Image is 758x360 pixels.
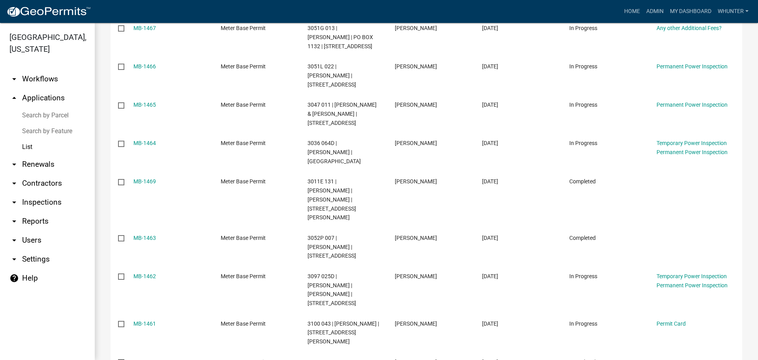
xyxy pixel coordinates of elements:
a: MB-1463 [133,235,156,241]
span: 07/01/2024 [482,140,498,146]
span: In Progress [569,140,597,146]
span: Meter Base Permit [221,235,266,241]
a: Permanent Power Inspection [657,282,728,288]
i: arrow_drop_down [9,179,19,188]
span: In Progress [569,320,597,327]
i: arrow_drop_down [9,236,19,245]
span: 3097 025D | TERRY RICHARDS | RICHARDS JESSICA | 1010 MT ZION RD [308,273,356,306]
a: Permanent Power Inspection [657,102,728,108]
i: arrow_drop_down [9,74,19,84]
span: DAVID KERSEY [395,25,437,31]
i: arrow_drop_down [9,217,19,226]
a: Temporary Power Inspection [657,273,727,279]
a: Permanent Power Inspection [657,149,728,155]
span: 06/17/2024 [482,320,498,327]
a: Any other Additional Fees? [657,25,722,31]
span: 07/08/2024 [482,63,498,70]
span: LISA GILL [395,63,437,70]
i: help [9,273,19,283]
span: 07/09/2024 [482,25,498,31]
span: 07/01/2024 [482,102,498,108]
span: Meter Base Permit [221,63,266,70]
a: Home [621,4,643,19]
a: MB-1467 [133,25,156,31]
a: MB-1462 [133,273,156,279]
span: 3047 011 | PETER & SHEILA ANDERSON | 77 EAST MOUNTAINTOWN TRL [308,102,377,126]
span: JESSICA RICHARDS [395,273,437,279]
span: In Progress [569,273,597,279]
span: MIMOZA FETAI [395,178,437,185]
a: Permanent Power Inspection [657,63,728,70]
span: 3036 064D | ERIC DANTIN | CROSSROADS CHURCH RD [308,140,361,164]
i: arrow_drop_down [9,198,19,207]
span: GEORGE MANGRUM [395,235,437,241]
span: 3051G 013 | ISABEL NICHOLS | PO BOX 1132 | 239 7TH ST [308,25,373,49]
span: Meter Base Permit [221,320,266,327]
span: 3051L 022 | LISA GILL | 210 17TH ST [308,63,356,88]
a: Admin [643,4,667,19]
span: Kurt Greenwall [395,102,437,108]
span: Meter Base Permit [221,140,266,146]
span: 3100 043 | JUDY D REECE | 85 FENDLEY RD [308,320,379,345]
span: 06/18/2024 [482,273,498,279]
a: MB-1466 [133,63,156,70]
a: MB-1461 [133,320,156,327]
span: In Progress [569,25,597,31]
span: 06/27/2024 [482,235,498,241]
a: MB-1469 [133,178,156,185]
span: Completed [569,178,596,185]
span: Meter Base Permit [221,25,266,31]
span: 3052P 007 | GEORGE MANGRUM | 102 10TH ST [308,235,356,259]
a: whunter [715,4,752,19]
a: MB-1465 [133,102,156,108]
span: In Progress [569,102,597,108]
span: Malcolm Hicks [395,320,437,327]
span: Meter Base Permit [221,102,266,108]
a: Temporary Power Inspection [657,140,727,146]
a: My Dashboard [667,4,715,19]
a: MB-1464 [133,140,156,146]
span: Meter Base Permit [221,178,266,185]
span: 3011E 131 | ALAN CONDRA | CONDRA JANELLE | 350 DRENA DR [308,178,356,221]
span: In Progress [569,63,597,70]
a: Permit Card [657,320,686,327]
i: arrow_drop_up [9,93,19,103]
span: Completed [569,235,596,241]
span: Meter Base Permit [221,273,266,279]
i: arrow_drop_down [9,160,19,169]
span: ERIC DANTIN [395,140,437,146]
span: 06/28/2024 [482,178,498,185]
i: arrow_drop_down [9,254,19,264]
